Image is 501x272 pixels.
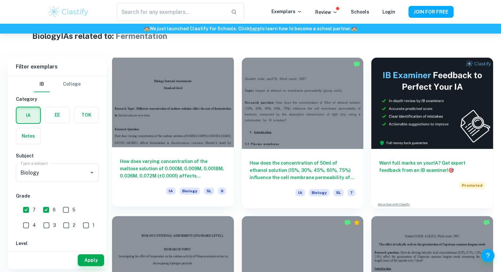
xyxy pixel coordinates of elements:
h6: How does the concentration of 50ml of ethanol solution (15%, 30%, 45%, 60%, 75%) influence the ce... [250,159,356,181]
span: SL [333,189,344,196]
span: Biology [180,187,200,195]
span: 🏫 [351,26,357,31]
span: 7 [33,206,36,213]
img: Marked [483,219,490,226]
span: 🏫 [144,26,150,31]
a: here [250,26,260,31]
h6: Filter exemplars [8,58,107,76]
a: How does varying concentration of the maltose solution of 0.000M, 0.009M, 0.0018M, 0.036M, 0.072M... [112,58,234,208]
button: JOIN FOR FREE [408,6,454,18]
span: 6 [218,187,226,195]
span: 6 [53,206,56,213]
h6: Want full marks on your IA ? Get expert feedback from an IB examiner! [379,159,485,174]
button: Help and Feedback [481,249,494,262]
button: Notes [16,128,41,144]
h6: We just launched Clastify for Schools. Click to learn how to become a school partner. [1,25,500,32]
button: Apply [78,254,104,266]
span: 3 [53,222,56,229]
a: How does the concentration of 50ml of ethanol solution (15%, 30%, 45%, 60%, 75%) influence the ce... [242,58,364,208]
label: Type a subject [20,160,48,166]
input: Search for any exemplars... [117,3,225,21]
span: IA [166,187,176,195]
a: Want full marks on yourIA? Get expert feedback from an IB examiner!PromotedAdvertise with Clastify [371,58,493,208]
a: Login [382,9,395,14]
p: Review [315,9,338,16]
span: Biology [309,189,329,196]
button: EE [45,107,70,123]
a: Advertise with Clastify [378,202,410,207]
span: 4 [33,222,36,229]
img: Marked [344,219,351,226]
span: Fermentation [116,31,167,41]
h6: How does varying concentration of the maltose solution of 0.000M, 0.009M, 0.0018M, 0.036M, 0.072M... [120,158,226,179]
button: Open [87,168,97,177]
span: Promoted [459,182,485,189]
span: 🎯 [448,168,454,173]
img: Thumbnail [371,58,493,149]
button: IA [16,107,40,123]
button: TOK [74,107,98,123]
h6: Grade [16,192,99,200]
a: Schools [351,9,369,14]
h6: Level [16,240,99,247]
span: 1 [93,222,95,229]
span: SL [204,187,214,195]
span: IA [295,189,305,196]
div: Filter type choice [34,76,81,92]
div: Premium [353,219,360,226]
span: 7 [348,189,355,196]
button: College [63,76,81,92]
img: Marked [353,61,360,68]
img: Clastify logo [48,5,90,18]
p: Exemplars [271,8,302,15]
span: 5 [72,206,75,213]
h6: Category [16,95,99,103]
h6: Subject [16,152,99,159]
h1: Biology IAs related to: [32,30,469,42]
button: IB [34,76,50,92]
span: 2 [73,222,75,229]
